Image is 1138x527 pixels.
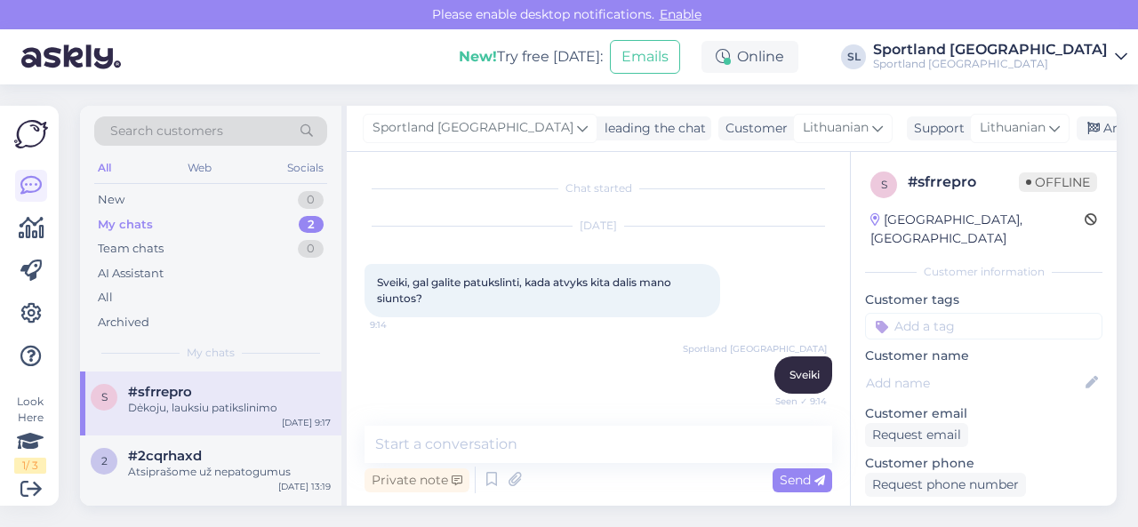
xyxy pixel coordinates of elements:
[803,118,869,138] span: Lithuanian
[865,504,1102,523] p: Visited pages
[610,40,680,74] button: Emails
[865,313,1102,339] input: Add a tag
[98,314,149,331] div: Archived
[873,43,1127,71] a: Sportland [GEOGRAPHIC_DATA]Sportland [GEOGRAPHIC_DATA]
[865,264,1102,280] div: Customer information
[298,191,324,209] div: 0
[98,216,153,234] div: My chats
[282,416,331,429] div: [DATE] 9:17
[98,240,164,258] div: Team chats
[128,384,192,400] span: #sfrrepro
[718,119,788,138] div: Customer
[459,46,603,68] div: Try free [DATE]:
[365,180,832,196] div: Chat started
[907,119,965,138] div: Support
[298,240,324,258] div: 0
[128,400,331,416] div: Dėkoju, lauksiu patikslinimo
[780,472,825,488] span: Send
[98,191,124,209] div: New
[101,454,108,467] span: 2
[865,473,1026,497] div: Request phone number
[870,211,1085,248] div: [GEOGRAPHIC_DATA], [GEOGRAPHIC_DATA]
[128,464,331,480] div: Atsiprašome už nepatogumus
[683,342,827,355] span: Sportland [GEOGRAPHIC_DATA]
[459,48,497,65] b: New!
[98,289,113,307] div: All
[789,368,820,381] span: Sveiki
[866,373,1082,393] input: Add name
[865,347,1102,365] p: Customer name
[370,318,437,331] span: 9:14
[299,216,324,234] div: 2
[98,265,164,283] div: AI Assistant
[760,395,827,408] span: Seen ✓ 9:14
[841,44,866,69] div: SL
[865,423,968,447] div: Request email
[101,390,108,403] span: s
[873,57,1108,71] div: Sportland [GEOGRAPHIC_DATA]
[865,454,1102,473] p: Customer phone
[14,120,48,148] img: Askly Logo
[14,394,46,474] div: Look Here
[865,404,1102,423] p: Customer email
[94,156,115,180] div: All
[1019,172,1097,192] span: Offline
[110,122,223,140] span: Search customers
[284,156,327,180] div: Socials
[701,41,798,73] div: Online
[881,178,887,191] span: s
[980,118,1046,138] span: Lithuanian
[373,118,573,138] span: Sportland [GEOGRAPHIC_DATA]
[187,345,235,361] span: My chats
[184,156,215,180] div: Web
[865,291,1102,309] p: Customer tags
[14,458,46,474] div: 1 / 3
[365,218,832,234] div: [DATE]
[278,480,331,493] div: [DATE] 13:19
[365,468,469,492] div: Private note
[128,448,202,464] span: #2cqrhaxd
[597,119,706,138] div: leading the chat
[873,43,1108,57] div: Sportland [GEOGRAPHIC_DATA]
[377,275,674,305] span: Sveiki, gal galite patukslinti, kada atvyks kita dalis mano siuntos?
[908,172,1019,193] div: # sfrrepro
[654,6,707,22] span: Enable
